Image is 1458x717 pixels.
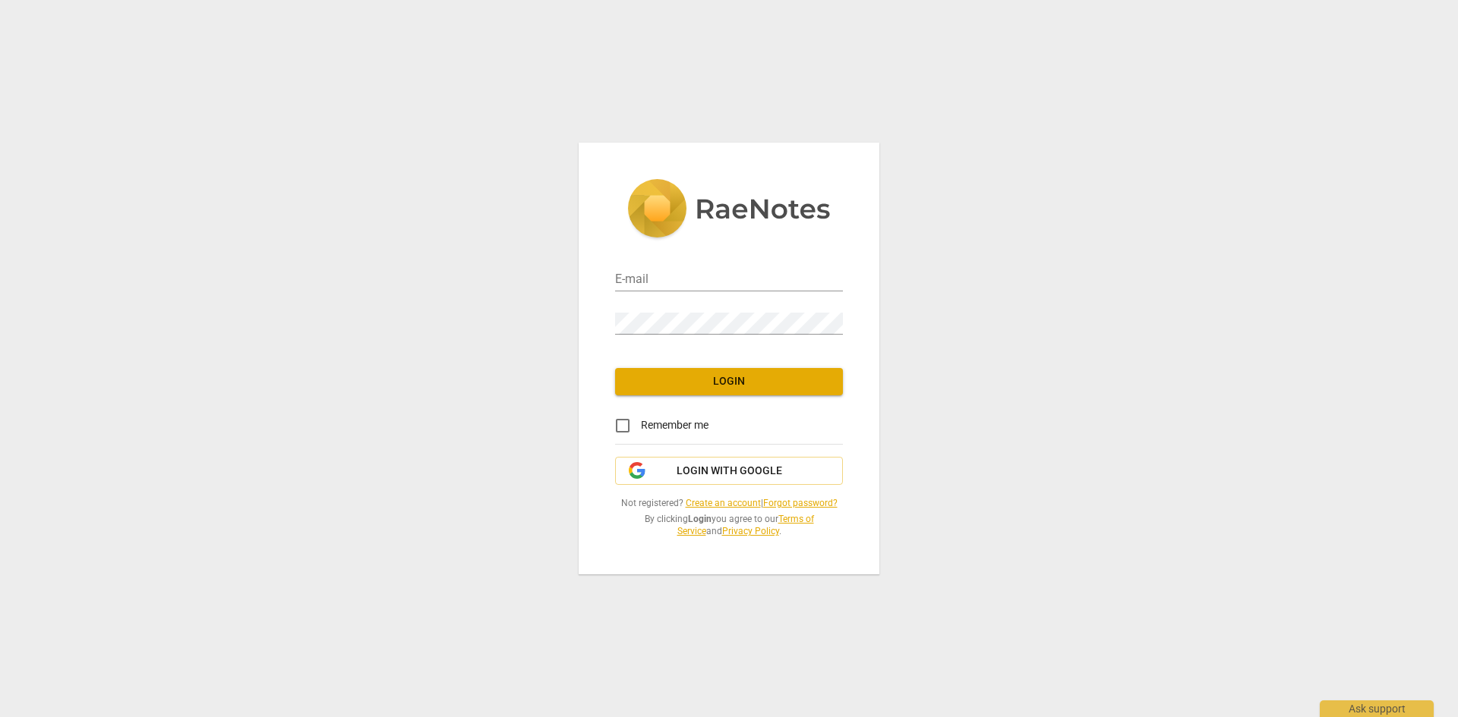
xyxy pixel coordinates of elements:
[615,457,843,486] button: Login with Google
[627,374,831,389] span: Login
[763,498,838,508] a: Forgot password?
[1320,700,1434,717] div: Ask support
[686,498,761,508] a: Create an account
[641,417,708,433] span: Remember me
[722,526,779,536] a: Privacy Policy
[615,497,843,510] span: Not registered? |
[677,514,814,537] a: Terms of Service
[615,368,843,395] button: Login
[627,179,831,241] img: 5ac2273c67554f335776073100b6d88f.svg
[688,514,712,524] b: Login
[677,464,782,479] span: Login with Google
[615,513,843,538] span: By clicking you agree to our and .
